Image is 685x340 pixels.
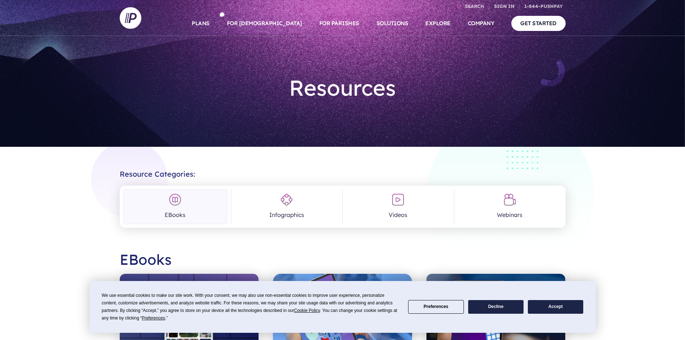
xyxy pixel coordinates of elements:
[511,16,566,31] a: GET STARTED
[458,189,562,224] a: Webinars
[235,189,339,224] a: Infographics
[280,193,293,206] img: Infographics Icon
[169,193,182,206] img: EBooks Icon
[237,69,448,106] h1: Resources
[90,281,596,333] div: Cookie Consent Prompt
[123,189,227,224] a: EBooks
[376,11,408,36] a: SOLUTIONS
[468,300,524,314] button: Decline
[120,164,566,178] h2: Resource Categories:
[528,300,583,314] button: Accept
[468,11,494,36] a: COMPANY
[392,193,405,206] img: Videos Icon
[102,292,399,322] div: We use essential cookies to make our site work. With your consent, we may also use non-essential ...
[503,193,516,206] img: Webinars Icon
[408,300,463,314] button: Preferences
[294,308,320,313] span: Cookie Policy
[227,11,302,36] a: FOR [DEMOGRAPHIC_DATA]
[425,11,451,36] a: EXPLORE
[192,11,210,36] a: PLANS
[346,189,450,224] a: Videos
[319,11,359,36] a: FOR PARISHES
[120,245,566,274] h2: EBooks
[142,316,165,321] span: Preferences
